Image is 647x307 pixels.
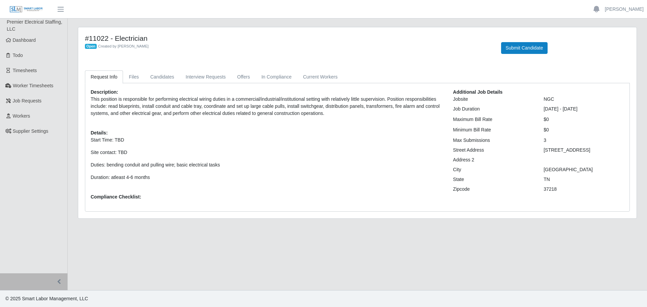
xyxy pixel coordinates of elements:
div: Minimum Bill Rate [448,126,538,133]
a: Interview Requests [180,70,232,84]
a: In Compliance [256,70,298,84]
div: State [448,176,538,183]
span: Worker Timesheets [13,83,53,88]
div: Zipcode [448,186,538,193]
span: Todo [13,53,23,58]
a: Candidates [145,70,180,84]
p: Site contact: TBD [91,149,443,156]
span: Timesheets [13,68,37,73]
span: Created by [PERSON_NAME] [98,44,149,48]
span: Open [85,44,97,49]
b: Description: [91,89,118,95]
div: Job Duration [448,105,538,113]
div: Max Submissions [448,137,538,144]
div: $0 [538,126,629,133]
span: © 2025 Smart Labor Management, LLC [5,296,88,301]
b: Details: [91,130,108,135]
div: [STREET_ADDRESS] [538,147,629,154]
div: $0 [538,116,629,123]
a: [PERSON_NAME] [605,6,644,13]
span: Supplier Settings [13,128,49,134]
div: Street Address [448,147,538,154]
div: City [448,166,538,173]
div: [DATE] - [DATE] [538,105,629,113]
span: Job Requests [13,98,42,103]
a: Offers [232,70,256,84]
div: Address 2 [448,156,538,163]
p: Duties: bending conduit and pulling wire; basic electrical tasks [91,161,443,168]
p: Start Time: TBD [91,136,443,144]
div: [GEOGRAPHIC_DATA] [538,166,629,173]
div: NGC [538,96,629,103]
div: 37218 [538,186,629,193]
p: Duration: atleast 4-6 months [91,174,443,181]
h4: #11022 - Electrician [85,34,491,42]
button: Submit Candidate [501,42,547,54]
div: Maximum Bill Rate [448,116,538,123]
a: Current Workers [297,70,343,84]
div: 3 [538,137,629,144]
div: TN [538,176,629,183]
img: SLM Logo [9,6,43,13]
span: Dashboard [13,37,36,43]
a: Files [123,70,145,84]
a: Request Info [85,70,123,84]
p: This position is responsible for performing electrical wiring duties in a commercial/industrial/i... [91,96,443,117]
div: Jobsite [448,96,538,103]
b: Additional Job Details [453,89,502,95]
span: Workers [13,113,30,119]
span: Premier Electrical Staffing, LLC [7,19,62,32]
b: Compliance Checklist: [91,194,141,199]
